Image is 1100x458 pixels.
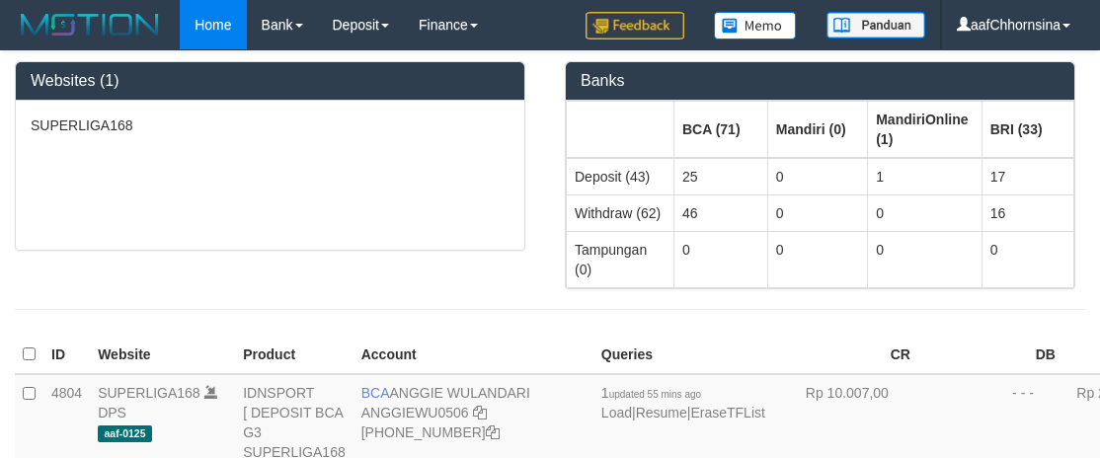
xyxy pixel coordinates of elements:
[361,385,390,401] span: BCA
[43,336,90,374] th: ID
[767,158,867,195] td: 0
[982,194,1073,231] td: 16
[593,336,773,374] th: Queries
[567,158,674,195] td: Deposit (43)
[767,101,867,158] th: Group: activate to sort column ascending
[31,115,510,135] p: SUPERLIGA168
[826,12,925,38] img: panduan.png
[773,336,918,374] th: CR
[636,405,687,420] a: Resume
[601,385,701,401] span: 1
[567,194,674,231] td: Withdraw (62)
[567,101,674,158] th: Group: activate to sort column ascending
[31,72,510,90] h3: Websites (1)
[982,101,1073,158] th: Group: activate to sort column ascending
[673,101,767,158] th: Group: activate to sort column ascending
[767,231,867,287] td: 0
[567,231,674,287] td: Tampungan (0)
[673,158,767,195] td: 25
[868,231,982,287] td: 0
[714,12,797,39] img: Button%20Memo.svg
[354,336,593,374] th: Account
[767,194,867,231] td: 0
[918,336,1063,374] th: DB
[868,101,982,158] th: Group: activate to sort column ascending
[982,231,1073,287] td: 0
[98,385,200,401] a: SUPERLIGA168
[868,194,982,231] td: 0
[235,336,354,374] th: Product
[609,389,701,400] span: updated 55 mins ago
[673,194,767,231] td: 46
[586,12,684,39] img: Feedback.jpg
[673,231,767,287] td: 0
[690,405,764,420] a: EraseTFList
[581,72,1060,90] h3: Banks
[98,425,152,442] span: aaf-0125
[868,158,982,195] td: 1
[486,424,500,440] a: Copy 4062213373 to clipboard
[601,385,765,420] span: | |
[15,10,165,39] img: MOTION_logo.png
[361,405,469,420] a: ANGGIEWU0506
[90,336,235,374] th: Website
[473,405,487,420] a: Copy ANGGIEWU0506 to clipboard
[982,158,1073,195] td: 17
[601,405,632,420] a: Load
